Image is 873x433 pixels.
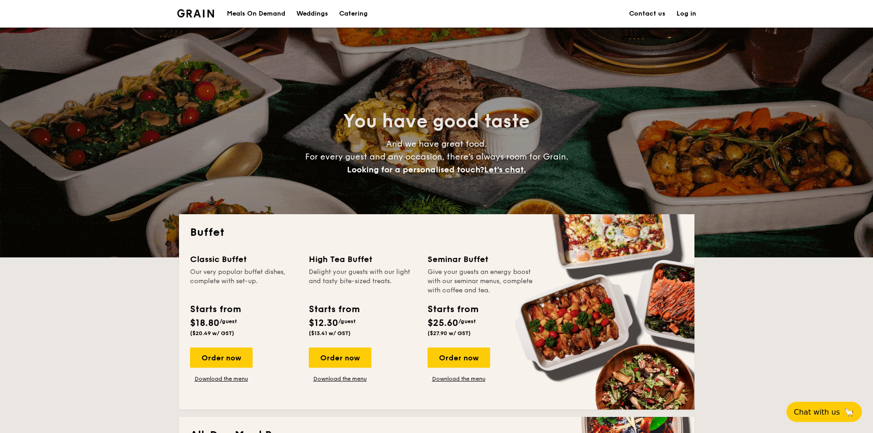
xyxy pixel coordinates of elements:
span: 🦙 [844,407,855,417]
a: Download the menu [190,375,253,382]
span: Chat with us [794,408,840,416]
a: Download the menu [309,375,371,382]
div: Starts from [190,302,240,316]
span: /guest [458,318,476,325]
a: Download the menu [428,375,490,382]
button: Chat with us🦙 [786,402,862,422]
span: ($27.90 w/ GST) [428,330,471,336]
img: Grain [177,9,214,17]
span: Let's chat. [484,165,526,175]
span: ($13.41 w/ GST) [309,330,351,336]
div: Order now [428,348,490,368]
span: $12.30 [309,318,338,329]
div: Order now [190,348,253,368]
div: Classic Buffet [190,253,298,266]
span: /guest [220,318,237,325]
h2: Buffet [190,225,683,240]
div: High Tea Buffet [309,253,416,266]
span: $25.60 [428,318,458,329]
a: Logotype [177,9,214,17]
div: Starts from [428,302,478,316]
div: Starts from [309,302,359,316]
div: Delight your guests with our light and tasty bite-sized treats. [309,268,416,295]
span: $18.80 [190,318,220,329]
span: /guest [338,318,356,325]
div: Order now [309,348,371,368]
div: Seminar Buffet [428,253,535,266]
div: Our very popular buffet dishes, complete with set-up. [190,268,298,295]
span: ($20.49 w/ GST) [190,330,234,336]
div: Give your guests an energy boost with our seminar menus, complete with coffee and tea. [428,268,535,295]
